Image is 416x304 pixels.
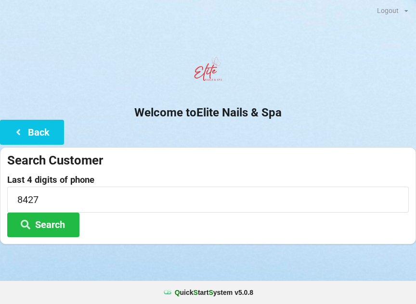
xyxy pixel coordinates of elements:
b: uick tart ystem v 5.0.8 [175,288,253,297]
div: Logout [377,7,399,14]
label: Last 4 digits of phone [7,175,409,185]
span: Q [175,289,180,296]
img: favicon.ico [163,288,172,297]
div: Search Customer [7,152,409,168]
input: 0000 [7,187,409,212]
span: S [194,289,198,296]
img: EliteNailsSpa-Logo1.png [189,52,227,91]
button: Search [7,213,79,237]
span: S [208,289,213,296]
